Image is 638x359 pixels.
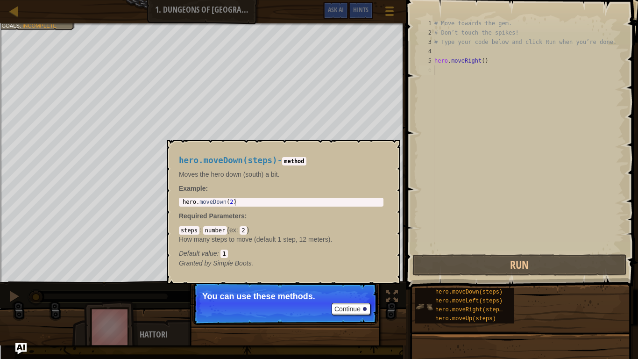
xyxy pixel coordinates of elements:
[412,254,627,276] button: Run
[419,19,434,28] div: 1
[435,307,506,313] span: hero.moveRight(steps)
[229,226,236,234] span: ex
[328,5,344,14] span: Ask AI
[4,63,634,71] div: Move To ...
[435,289,503,295] span: hero.moveDown(steps)
[4,37,634,46] div: Options
[179,226,199,235] code: steps
[419,65,434,75] div: 6
[179,156,383,165] h4: -
[179,156,277,165] span: hero.moveDown(steps)
[220,250,227,258] code: 1
[179,235,383,244] p: How many steps to move (default 1 step, 12 meters).
[179,185,208,192] strong: :
[15,343,27,354] button: Ask AI
[419,47,434,56] div: 4
[4,54,634,63] div: Rename
[435,316,496,322] span: hero.moveUp(steps)
[217,250,221,257] span: :
[4,46,634,54] div: Sign out
[353,5,369,14] span: Hints
[4,12,634,21] div: Sort New > Old
[282,157,306,165] code: method
[245,212,247,220] span: :
[4,4,634,12] div: Sort A > Z
[179,259,213,267] span: Granted by
[419,28,434,37] div: 2
[179,225,383,258] div: ( )
[4,29,634,37] div: Delete
[332,303,370,315] button: Continue
[203,226,227,235] code: number
[4,21,634,29] div: Move To ...
[415,298,433,316] img: portrait.png
[179,259,254,267] em: Simple Boots.
[199,226,203,234] span: :
[323,2,348,19] button: Ask AI
[179,170,383,179] p: Moves the hero down (south) a bit.
[202,292,368,301] p: You can use these methods.
[419,56,434,65] div: 5
[179,185,206,192] span: Example
[378,2,401,24] button: Show game menu
[179,212,245,220] span: Required Parameters
[435,298,503,304] span: hero.moveLeft(steps)
[240,226,247,235] code: 2
[236,226,240,234] span: :
[179,250,217,257] span: Default value
[419,37,434,47] div: 3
